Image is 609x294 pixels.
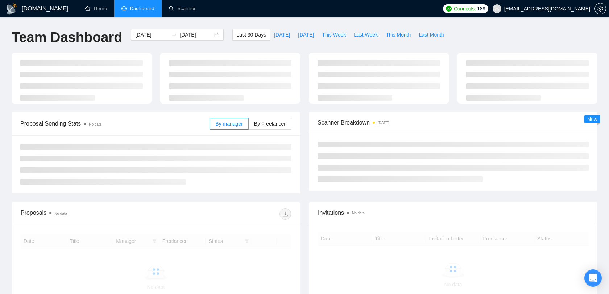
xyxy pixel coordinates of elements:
[587,116,597,122] span: New
[318,29,350,41] button: This Week
[215,121,243,127] span: By manager
[21,208,156,220] div: Proposals
[270,29,294,41] button: [DATE]
[130,5,154,12] span: Dashboard
[594,6,606,12] a: setting
[171,32,177,38] span: swap-right
[386,31,411,39] span: This Month
[446,6,452,12] img: upwork-logo.png
[318,118,589,127] span: Scanner Breakdown
[180,31,213,39] input: End date
[595,6,606,12] span: setting
[294,29,318,41] button: [DATE]
[6,3,17,15] img: logo
[121,6,127,11] span: dashboard
[477,5,485,13] span: 189
[322,31,346,39] span: This Week
[584,269,602,287] div: Open Intercom Messenger
[378,121,389,125] time: [DATE]
[171,32,177,38] span: to
[454,5,476,13] span: Connects:
[169,5,196,12] a: searchScanner
[232,29,270,41] button: Last 30 Days
[298,31,314,39] span: [DATE]
[135,31,168,39] input: Start date
[354,31,378,39] span: Last Week
[318,208,588,217] span: Invitations
[254,121,286,127] span: By Freelancer
[352,211,365,215] span: No data
[494,6,500,11] span: user
[382,29,415,41] button: This Month
[594,3,606,14] button: setting
[85,5,107,12] a: homeHome
[419,31,444,39] span: Last Month
[12,29,122,46] h1: Team Dashboard
[236,31,266,39] span: Last 30 Days
[89,122,101,126] span: No data
[415,29,448,41] button: Last Month
[20,119,210,128] span: Proposal Sending Stats
[274,31,290,39] span: [DATE]
[350,29,382,41] button: Last Week
[54,211,67,215] span: No data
